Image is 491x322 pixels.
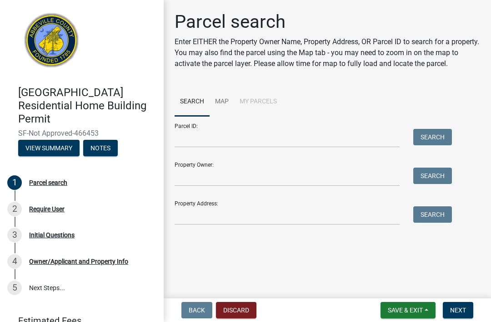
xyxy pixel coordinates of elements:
div: 2 [7,202,22,216]
h4: [GEOGRAPHIC_DATA] Residential Home Building Permit [18,86,156,125]
a: Map [210,87,234,117]
span: Next [450,307,466,314]
div: Initial Questions [29,232,75,238]
div: Parcel search [29,179,67,186]
wm-modal-confirm: Summary [18,145,80,153]
div: 3 [7,228,22,242]
button: Next [443,302,473,318]
div: 1 [7,175,22,190]
div: Owner/Applicant and Property Info [29,258,128,265]
button: Save & Exit [381,302,436,318]
p: Enter EITHER the Property Owner Name, Property Address, OR Parcel ID to search for a property. Yo... [175,36,480,69]
a: Search [175,87,210,117]
div: Require User [29,206,65,212]
div: 5 [7,281,22,295]
button: View Summary [18,140,80,156]
button: Notes [83,140,118,156]
span: Save & Exit [388,307,423,314]
div: 4 [7,254,22,269]
span: SF-Not Approved-466453 [18,129,145,138]
h1: Parcel search [175,11,480,33]
wm-modal-confirm: Notes [83,145,118,153]
button: Search [413,206,452,223]
button: Back [181,302,212,318]
button: Discard [216,302,256,318]
span: Back [189,307,205,314]
button: Search [413,168,452,184]
img: Abbeville County, South Carolina [18,10,85,77]
button: Search [413,129,452,145]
